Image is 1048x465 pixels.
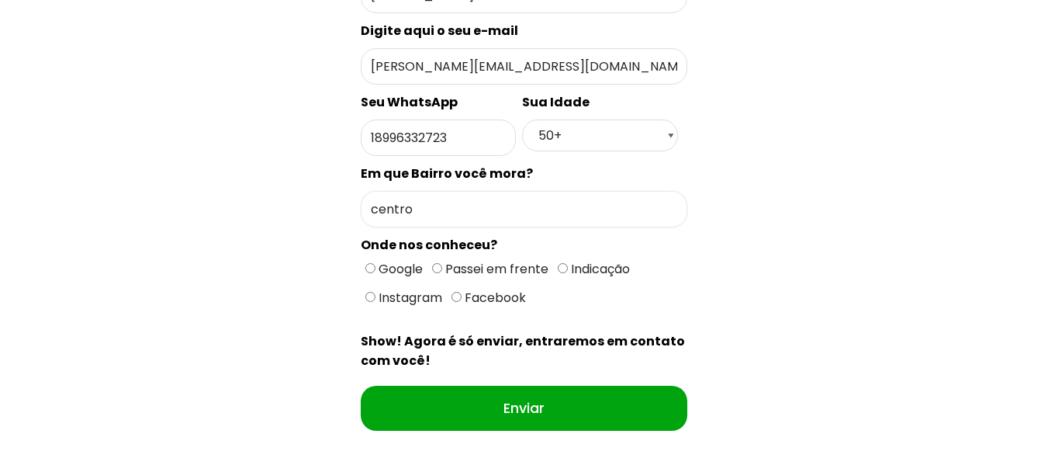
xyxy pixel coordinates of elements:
[522,93,590,111] spam: Sua Idade
[361,236,497,254] spam: Onde nos conheceu?
[365,292,375,302] input: Instagram
[442,260,548,278] span: Passei em frente
[568,260,630,278] span: Indicação
[451,292,462,302] input: Facebook
[361,93,458,111] spam: Seu WhatsApp
[361,332,685,370] spam: Show! Agora é só enviar, entraremos em contato com você!
[375,260,423,278] span: Google
[361,165,533,182] spam: Em que Bairro você mora?
[462,289,526,307] span: Facebook
[375,289,442,307] span: Instagram
[558,263,568,273] input: Indicação
[361,386,688,431] input: Enviar
[365,263,375,273] input: Google
[432,263,442,273] input: Passei em frente
[361,22,518,40] spam: Digite aqui o seu e-mail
